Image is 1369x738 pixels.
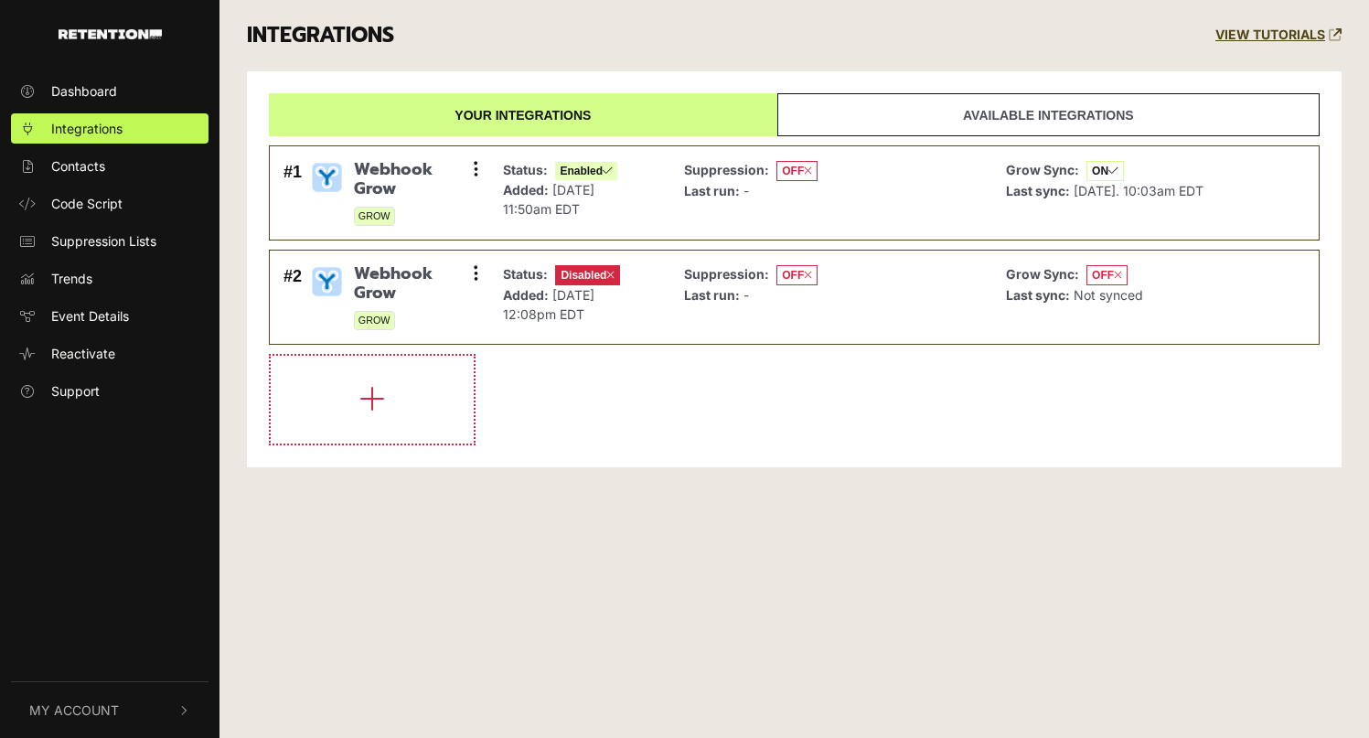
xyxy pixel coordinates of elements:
[684,162,769,177] strong: Suppression:
[1074,287,1143,303] span: Not synced
[503,287,594,322] span: [DATE] 12:08pm EDT
[11,76,209,106] a: Dashboard
[503,182,549,198] strong: Added:
[309,264,345,300] img: Webhook Grow
[503,182,594,217] span: [DATE] 11:50am EDT
[51,269,92,288] span: Trends
[51,119,123,138] span: Integrations
[1215,27,1342,43] a: VIEW TUTORIALS
[555,265,620,285] span: Disabled
[11,113,209,144] a: Integrations
[11,301,209,331] a: Event Details
[1074,183,1203,198] span: [DATE]. 10:03am EDT
[1006,266,1079,282] strong: Grow Sync:
[354,160,476,199] span: Webhook Grow
[283,160,302,226] div: #1
[309,160,345,196] img: Webhook Grow
[11,338,209,369] a: Reactivate
[11,188,209,219] a: Code Script
[51,194,123,213] span: Code Script
[11,263,209,294] a: Trends
[11,682,209,738] button: My Account
[684,287,740,303] strong: Last run:
[11,151,209,181] a: Contacts
[247,23,394,48] h3: INTEGRATIONS
[1006,183,1070,198] strong: Last sync:
[1086,161,1124,181] span: ON
[59,29,162,39] img: Retention.com
[1086,265,1128,285] span: OFF
[743,183,749,198] span: -
[743,287,749,303] span: -
[777,93,1320,136] a: Available integrations
[354,311,395,330] span: GROW
[51,156,105,176] span: Contacts
[503,162,548,177] strong: Status:
[555,162,617,180] span: Enabled
[51,231,156,251] span: Suppression Lists
[503,287,549,303] strong: Added:
[11,376,209,406] a: Support
[283,264,302,330] div: #2
[1006,162,1079,177] strong: Grow Sync:
[269,93,777,136] a: Your integrations
[684,183,740,198] strong: Last run:
[354,264,476,304] span: Webhook Grow
[51,381,100,401] span: Support
[1006,287,1070,303] strong: Last sync:
[51,306,129,326] span: Event Details
[503,266,548,282] strong: Status:
[29,701,119,720] span: My Account
[11,226,209,256] a: Suppression Lists
[684,266,769,282] strong: Suppression:
[776,161,818,181] span: OFF
[354,207,395,226] span: GROW
[776,265,818,285] span: OFF
[51,81,117,101] span: Dashboard
[51,344,115,363] span: Reactivate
